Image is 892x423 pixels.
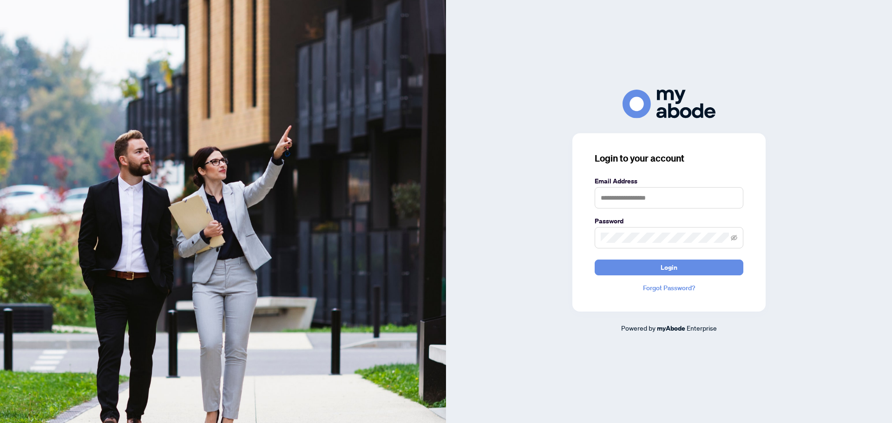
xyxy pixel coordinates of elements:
[595,176,743,186] label: Email Address
[657,323,685,333] a: myAbode
[621,324,656,332] span: Powered by
[595,216,743,226] label: Password
[623,90,715,118] img: ma-logo
[661,260,677,275] span: Login
[687,324,717,332] span: Enterprise
[731,234,737,241] span: eye-invisible
[595,152,743,165] h3: Login to your account
[595,260,743,275] button: Login
[595,283,743,293] a: Forgot Password?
